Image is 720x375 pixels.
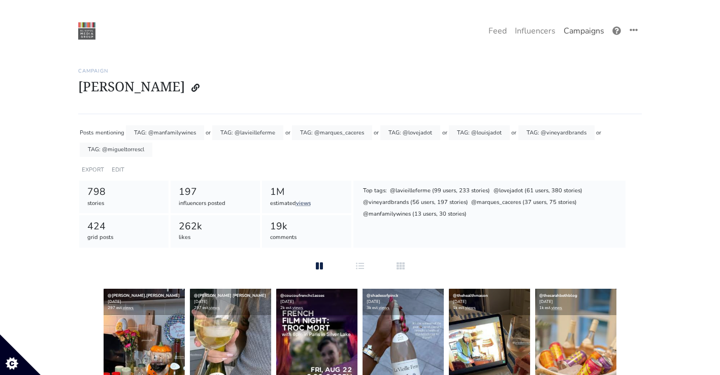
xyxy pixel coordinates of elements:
[194,293,266,298] a: @[PERSON_NAME].[PERSON_NAME]
[87,219,161,234] div: 424
[126,125,204,140] div: TAG: @manfamilywines
[82,166,104,174] a: EXPORT
[511,125,516,140] div: or
[95,125,124,140] div: mentioning
[296,199,311,207] a: views
[551,305,562,311] a: views
[363,289,444,315] div: [DATE] 3k est.
[78,22,95,40] img: 22:22:48_1550874168
[362,209,467,219] div: @manfamilywines (13 users, 30 stories)
[539,293,577,298] a: @thesarahbethblog
[292,305,303,311] a: views
[87,185,161,199] div: 798
[112,166,124,174] a: EDIT
[518,125,595,140] div: TAG: @vineyardbrands
[212,125,283,140] div: TAG: @lavieilleferme
[292,125,372,140] div: TAG: @marques_caceres
[78,68,642,74] h6: Campaign
[104,289,185,315] div: [DATE] 297 est.
[380,125,440,140] div: TAG: @lovejadot
[449,289,530,315] div: [DATE] 1k est.
[209,305,220,311] a: views
[87,199,161,208] div: stories
[270,185,344,199] div: 1M
[379,305,389,311] a: views
[362,197,469,208] div: @vineyardbrands (56 users, 197 stories)
[484,21,511,41] a: Feed
[280,293,324,298] a: @coucoufrenchclasses
[80,143,152,157] div: TAG: @migueltorrescl
[179,219,252,234] div: 262k
[389,186,491,196] div: @lavieilleferme (99 users, 233 stories)
[535,289,616,315] div: [DATE] 1k est.
[179,199,252,208] div: influencers posted
[596,125,601,140] div: or
[270,219,344,234] div: 19k
[276,289,357,315] div: [DATE] 2k est.
[449,125,510,140] div: TAG: @louisjadot
[362,186,387,196] div: Top tags:
[442,125,447,140] div: or
[453,293,488,298] a: @thehealthmason
[206,125,211,140] div: or
[190,289,271,315] div: [DATE] 297 est.
[465,305,476,311] a: views
[471,197,578,208] div: @marques_caceres (37 users, 75 stories)
[270,199,344,208] div: estimated
[560,21,608,41] a: Campaigns
[108,293,180,298] a: @[PERSON_NAME].[PERSON_NAME]
[87,233,161,242] div: grid posts
[179,185,252,199] div: 197
[511,21,560,41] a: Influencers
[123,305,134,311] a: views
[78,78,642,97] h1: [PERSON_NAME]
[285,125,290,140] div: or
[179,233,252,242] div: likes
[367,293,398,298] a: @shadesofpinck
[80,125,93,140] div: Posts
[493,186,583,196] div: @lovejadot (61 users, 380 stories)
[270,233,344,242] div: comments
[374,125,379,140] div: or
